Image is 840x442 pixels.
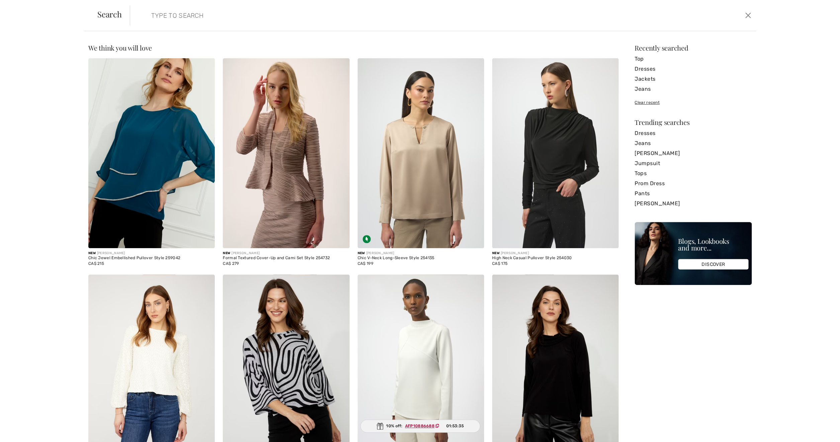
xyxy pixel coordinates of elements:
a: [PERSON_NAME] [635,199,752,209]
ins: AFP10886688 [405,424,434,428]
div: Formal Textured Cover-Up and Cami Set Style 254732 [223,256,349,261]
a: Jeans [635,84,752,94]
a: Tops [635,168,752,178]
a: Prom Dress [635,178,752,189]
img: Blogs, Lookbooks and more... [635,222,752,285]
div: Clear recent [635,99,752,105]
div: Chic Jewel Embellished Pullover Style 259042 [88,256,215,261]
div: Blogs, Lookbooks and more... [678,238,748,251]
span: 01:53:35 [446,423,463,429]
button: Close [743,10,753,21]
div: Chic V-Neck Long-Sleeve Style 254135 [358,256,484,261]
img: Sustainable Fabric [363,235,371,243]
a: Pants [635,189,752,199]
a: Dresses [635,128,752,138]
span: CA$ 175 [492,261,507,266]
div: [PERSON_NAME] [88,251,215,256]
a: Dresses [635,64,752,74]
a: Jumpsuit [635,158,752,168]
a: Top [635,54,752,64]
span: New [88,251,96,255]
span: Chat [16,5,29,11]
img: Chic Jewel Embellished Pullover Style 259042. Dark Teal [88,58,215,248]
div: [PERSON_NAME] [492,251,619,256]
img: Formal Textured Cover-Up and Cami Set Style 254732. Sand [223,58,349,248]
div: DISCOVER [678,259,748,270]
span: Search [97,10,122,18]
div: High Neck Casual Pullover Style 254030 [492,256,619,261]
img: Gift.svg [377,423,383,430]
div: 10% off: [360,420,480,433]
img: High Neck Casual Pullover Style 254030. Black [492,58,619,248]
a: Jackets [635,74,752,84]
span: We think you will love [88,43,152,52]
span: CA$ 215 [88,261,104,266]
img: Chic V-Neck Long-Sleeve Style 254135. Fawn [358,58,484,248]
span: CA$ 199 [358,261,373,266]
input: TYPE TO SEARCH [146,5,594,25]
span: CA$ 279 [223,261,239,266]
div: Recently searched [635,45,752,51]
span: New [358,251,365,255]
span: New [223,251,230,255]
div: [PERSON_NAME] [223,251,349,256]
div: [PERSON_NAME] [358,251,484,256]
div: Trending searches [635,119,752,126]
span: New [492,251,499,255]
a: [PERSON_NAME] [635,148,752,158]
a: Jeans [635,138,752,148]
